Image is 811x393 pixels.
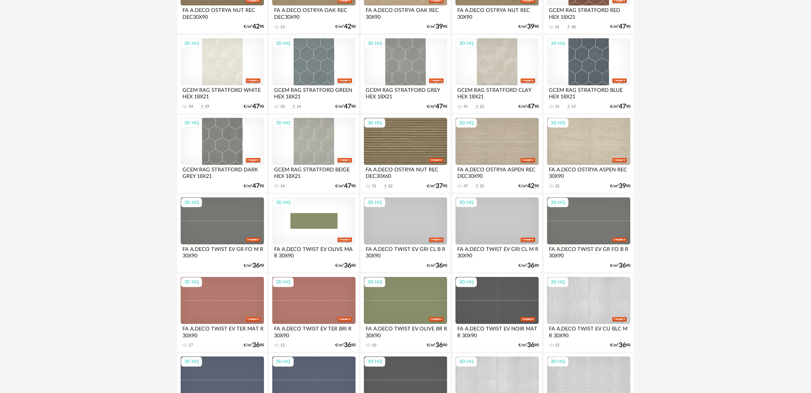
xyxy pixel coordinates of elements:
span: 47 [252,104,260,109]
div: 22 [555,184,559,189]
span: 36 [252,343,260,348]
div: €/m² 90 [518,343,539,348]
div: 54 [189,104,193,109]
div: 3D HQ [273,39,294,48]
div: GCEM RAG STRATFORD GREEN HEX 18X21 [272,85,356,100]
div: 30 [571,25,576,30]
div: 23 [480,184,484,189]
a: 3D HQ GCEM RAG STRATFORD CLAY HEX 18X21 41 Download icon 23 €/m²4790 [452,35,542,113]
div: FA A.DECO TWIST EV CU BLC M R 30X90 [547,324,630,338]
div: 22 [388,184,392,189]
a: 3D HQ FA A.DECO TWIST EV GR FO B R 30X90 €/m²3690 [544,194,634,272]
span: 47 [252,184,260,189]
div: FA A.DECO TWIST EV OLIVE BR R 30X90 [364,324,447,338]
div: GCEM RAG STRATFORD RED HEX 18X21 [547,5,630,20]
div: 3D HQ [273,118,294,128]
div: €/m² 90 [427,184,447,189]
div: €/m² 90 [610,343,630,348]
div: €/m² 90 [244,263,264,268]
a: 3D HQ GCEM RAG STRATFORD BEIGE HEX 18X21 14 €/m²4790 [269,115,359,193]
div: 3D HQ [273,277,294,287]
div: 12 [280,343,285,348]
a: 3D HQ FA A.DECO TWIST EV TER BRI R 30X90 12 €/m²3690 [269,274,359,352]
span: 36 [527,343,534,348]
div: 12 [555,343,559,348]
div: 3D HQ [364,39,385,48]
span: 36 [344,263,351,268]
a: 3D HQ GCEM RAG STRATFORD DARK GREY 18X21 €/m²4790 [177,115,267,193]
a: 3D HQ GCEM RAG STRATFORD GREEN HEX 18X21 33 Download icon 14 €/m²4790 [269,35,359,113]
span: 37 [436,184,443,189]
span: Download icon [291,104,297,110]
div: €/m² 90 [244,24,264,29]
span: 42 [527,184,534,189]
div: €/m² 90 [610,263,630,268]
a: 3D HQ FA A.DECO OSTRYA ASPEN REC DEC30X90 47 Download icon 23 €/m²4290 [452,115,542,193]
div: FA A.DECO TWIST EV GR FO B R 30X90 [547,244,630,259]
div: 29 [205,104,209,109]
div: 3D HQ [273,198,294,207]
span: 47 [344,104,351,109]
div: FA A.DECO OSTRYA NUT REC DEC30X60 [364,165,447,179]
div: €/m² 90 [244,343,264,348]
div: FA A.DECO OSTRYA ASPEN REC 30X90 [547,165,630,179]
span: 36 [436,343,443,348]
div: FA A.DECO OSTRYA NUT REC 30X90 [455,5,539,20]
div: €/m² 90 [610,104,630,109]
div: GCEM RAG STRATFORD GREY HEX 18X21 [364,85,447,100]
span: 36 [619,343,626,348]
span: 36 [619,263,626,268]
div: 51 [372,184,376,189]
div: €/m² 90 [335,24,356,29]
div: €/m² 90 [427,263,447,268]
div: FA A.DECO TWIST EV TER MAT R 30X90 [181,324,264,338]
div: €/m² 90 [518,104,539,109]
span: 47 [436,104,443,109]
span: 36 [527,263,534,268]
a: 3D HQ FA A.DECO OSTRYA NUT REC DEC30X60 51 Download icon 22 €/m²3790 [361,115,450,193]
a: 3D HQ FA A.DECO TWIST EV NOIR MAT R 30X90 €/m²3690 [452,274,542,352]
div: 14 [280,184,285,189]
div: €/m² 90 [518,24,539,29]
div: 3D HQ [547,277,568,287]
div: GCEM RAG STRATFORD CLAY HEX 18X21 [455,85,539,100]
div: 3D HQ [181,277,202,287]
span: 36 [436,263,443,268]
div: 3D HQ [364,277,385,287]
div: €/m² 90 [244,184,264,189]
div: €/m² 90 [427,24,447,29]
span: 36 [252,263,260,268]
span: 39 [619,184,626,189]
span: 39 [436,24,443,29]
div: €/m² 90 [335,184,356,189]
div: 3D HQ [547,39,568,48]
div: FA A.DECO OSTRYA OAK REC DEC30X90 [272,5,356,20]
div: FA A.DECO TWIST EV NOIR MAT R 30X90 [455,324,539,338]
div: GCEM RAG STRATFORD BEIGE HEX 18X21 [272,165,356,179]
div: 31 [555,104,559,109]
span: 42 [252,24,260,29]
div: 10 [372,343,376,348]
div: 47 [463,184,468,189]
div: 17 [189,343,193,348]
div: 3D HQ [547,198,568,207]
div: GCEM RAG STRATFORD BLUE HEX 18X21 [547,85,630,100]
span: 47 [619,104,626,109]
span: Download icon [566,104,571,110]
div: €/m² 90 [518,263,539,268]
div: FA A.DECO TWIST EV GRI CL B R 30X90 [364,244,447,259]
div: €/m² 90 [335,343,356,348]
span: 36 [344,343,351,348]
div: 3D HQ [181,357,202,366]
div: FA A.DECO OSTRYA OAK REC 30X90 [364,5,447,20]
div: €/m² 90 [335,104,356,109]
div: 61 [555,25,559,30]
span: Download icon [383,184,388,189]
a: 3D HQ GCEM RAG STRATFORD GREY HEX 18X21 €/m²4790 [361,35,450,113]
div: GCEM RAG STRATFORD DARK GREY 18X21 [181,165,264,179]
div: 14 [297,104,301,109]
span: Download icon [199,104,205,110]
span: Download icon [474,104,480,110]
div: 3D HQ [364,118,385,128]
span: 47 [344,184,351,189]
